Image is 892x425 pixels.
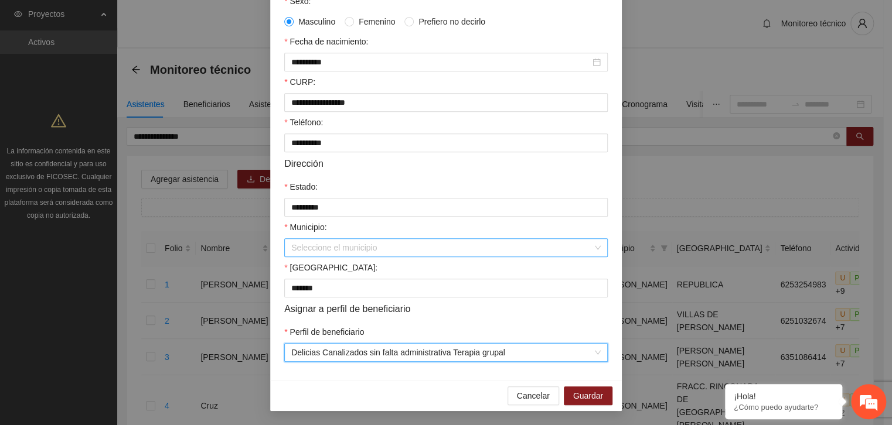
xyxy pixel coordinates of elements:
button: Guardar [564,386,612,405]
input: CURP: [284,93,608,112]
span: Delicias Canalizados sin falta administrativa Terapia grupal [291,344,601,361]
div: Minimizar ventana de chat en vivo [192,6,220,34]
label: Perfil de beneficiario [284,325,364,338]
div: Chatee con nosotros ahora [61,60,197,75]
span: Prefiero no decirlo [414,15,490,28]
input: Colonia: [284,279,608,297]
label: CURP: [284,76,315,88]
span: Estamos en línea. [68,143,162,261]
label: Teléfono: [284,116,323,129]
div: ¡Hola! [734,392,833,401]
label: Estado: [284,180,318,193]
input: Municipio: [291,239,593,256]
span: Femenino [354,15,400,28]
input: Teléfono: [284,133,608,152]
span: Guardar [573,389,603,402]
span: Masculino [294,15,340,28]
label: Colonia: [284,261,377,274]
input: Fecha de nacimiento: [291,56,590,68]
p: ¿Cómo puedo ayudarte? [734,403,833,412]
span: Dirección [284,156,324,171]
span: Cancelar [517,389,550,402]
textarea: Escriba su mensaje y pulse “Intro” [6,293,223,334]
input: Estado: [284,198,608,217]
label: Municipio: [284,221,326,234]
label: Fecha de nacimiento: [284,35,368,48]
span: Asignar a perfil de beneficiario [284,301,410,316]
button: Cancelar [508,386,559,405]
